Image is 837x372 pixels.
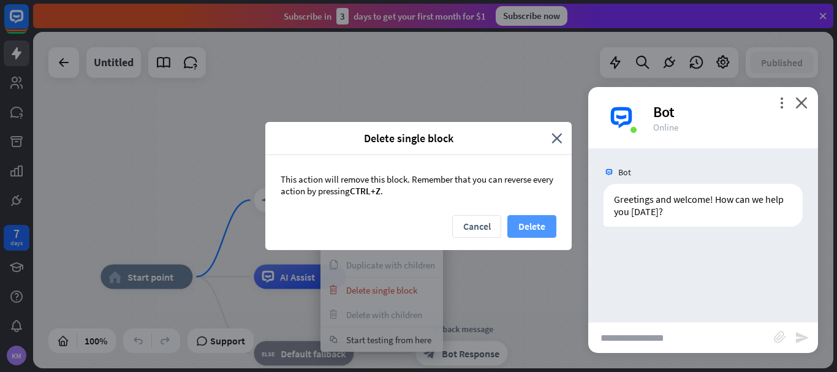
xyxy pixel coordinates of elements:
span: Delete single block [275,131,542,145]
button: Cancel [452,215,501,238]
i: more_vert [776,97,787,108]
div: This action will remove this block. Remember that you can reverse every action by pressing . [265,155,572,215]
div: Bot [653,102,803,121]
i: close [551,131,562,145]
button: Delete [507,215,556,238]
div: Online [653,121,803,133]
span: CTRL+Z [350,185,381,197]
button: Open LiveChat chat widget [10,5,47,42]
i: block_attachment [774,331,786,343]
div: Greetings and welcome! How can we help you [DATE]? [604,184,803,227]
i: send [795,330,809,345]
span: Bot [618,167,631,178]
i: close [795,97,808,108]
